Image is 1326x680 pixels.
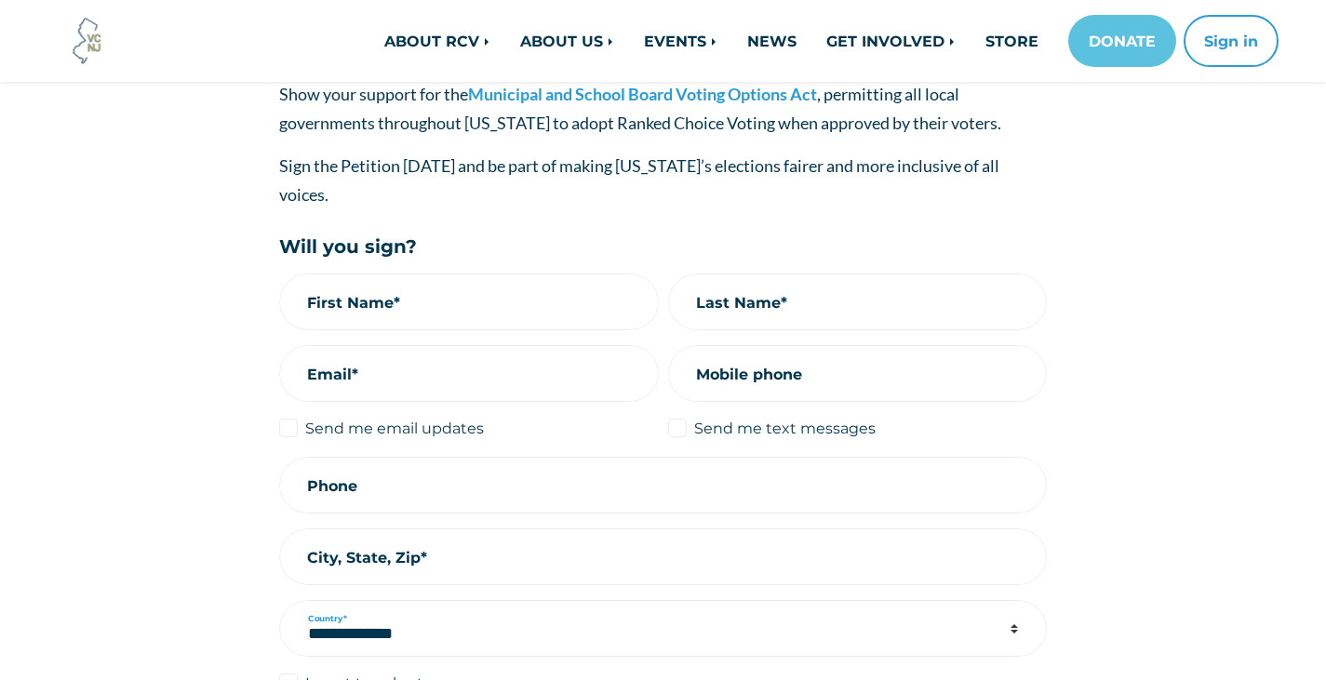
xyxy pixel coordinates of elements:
a: DONATE [1068,15,1176,67]
a: NEWS [732,22,811,60]
span: Show your support for the , permitting all local governments throughout [US_STATE] to adopt Ranke... [279,84,1001,133]
img: Voter Choice NJ [62,16,113,66]
a: GET INVOLVED [811,22,971,60]
label: Send me email updates [305,417,484,439]
a: ABOUT RCV [369,22,505,60]
a: EVENTS [629,22,732,60]
label: Send me text messages [694,417,876,439]
a: ABOUT US [505,22,629,60]
span: Sign the Petition [DATE] and be part of making [US_STATE]’s elections fairer and more inclusive o... [279,155,999,205]
a: STORE [971,22,1053,60]
h5: Will you sign? [279,236,1047,259]
nav: Main navigation [265,15,1279,67]
a: Municipal and School Board Voting Options Act [468,84,817,104]
button: Sign in or sign up [1184,15,1279,67]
